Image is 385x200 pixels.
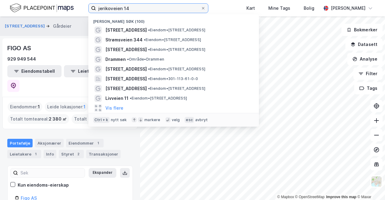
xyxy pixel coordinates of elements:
span: 1 [38,103,40,111]
input: Søk [18,168,85,177]
span: Livveien 11 [105,95,129,102]
span: [STREET_ADDRESS] [105,65,147,73]
button: [STREET_ADDRESS] [5,23,46,29]
span: Eiendom • 301-113-61-0-0 [148,76,198,81]
span: • [148,67,150,71]
button: Ekspander [89,168,116,178]
span: [STREET_ADDRESS] [105,46,147,53]
button: Tags [354,82,383,94]
span: Eiendom • [STREET_ADDRESS] [148,28,205,33]
span: [STREET_ADDRESS] [105,75,147,82]
div: Leietakere [7,150,41,158]
span: • [127,57,129,61]
div: Info [44,150,56,158]
div: [PERSON_NAME] [331,5,366,12]
span: Område • Drammen [127,57,164,62]
button: Vis flere [105,104,123,112]
div: Mine Tags [268,5,290,12]
div: Portefølje [7,139,33,147]
div: Kart [246,5,255,12]
div: Kontrollprogram for chat [355,171,385,200]
div: Leide lokasjoner : [45,102,88,112]
div: velg [172,118,180,122]
span: • [148,86,150,91]
div: [PERSON_NAME] søk (100) [88,14,259,25]
span: • [144,37,146,42]
span: Eiendom • [STREET_ADDRESS] [144,37,201,42]
span: Eiendom • [STREET_ADDRESS] [148,86,205,91]
div: Eiendommer : [8,102,42,112]
span: 1 [83,103,86,111]
div: 1 [95,140,101,146]
div: 2 [75,151,81,157]
iframe: Chat Widget [355,171,385,200]
span: • [148,28,150,32]
div: Gårdeier [53,23,71,30]
div: Kun eiendoms-eierskap [18,181,69,189]
a: Improve this map [326,195,356,199]
span: Drammen [105,56,126,63]
span: Eiendom • [STREET_ADDRESS] [148,47,205,52]
span: Eiendom • [STREET_ADDRESS] [130,96,187,101]
div: Eiendommer [66,139,104,147]
span: • [148,47,150,52]
span: • [130,96,132,100]
div: Totalt byggareal : [72,114,127,124]
button: Leietakertabell [64,65,118,77]
div: FIGO AS [7,43,32,53]
div: Ctrl + k [93,117,110,123]
button: Eiendomstabell [7,65,62,77]
img: logo.f888ab2527a4732fd821a326f86c7f29.svg [10,3,74,13]
div: 1 [33,151,39,157]
span: 2 380 ㎡ [49,115,67,123]
button: Bokmerker [341,24,383,36]
div: nytt søk [111,118,127,122]
div: Totalt tomteareal : [8,114,69,124]
a: Mapbox [277,195,294,199]
button: Datasett [345,38,383,51]
span: Eiendom • [STREET_ADDRESS] [148,67,205,72]
div: Aksjonærer [35,139,64,147]
div: Styret [59,150,84,158]
button: Analyse [347,53,383,65]
a: OpenStreetMap [295,195,325,199]
button: Filter [353,68,383,80]
div: Transaksjoner [86,150,121,158]
div: markere [144,118,160,122]
div: Bolig [304,5,314,12]
div: esc [185,117,194,123]
span: [STREET_ADDRESS] [105,85,147,92]
span: Strømsveien 344 [105,36,143,44]
span: [STREET_ADDRESS] [105,26,147,34]
div: avbryt [195,118,208,122]
div: 929 949 544 [7,55,36,63]
input: Søk på adresse, matrikkel, gårdeiere, leietakere eller personer [96,4,201,13]
span: • [148,76,150,81]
